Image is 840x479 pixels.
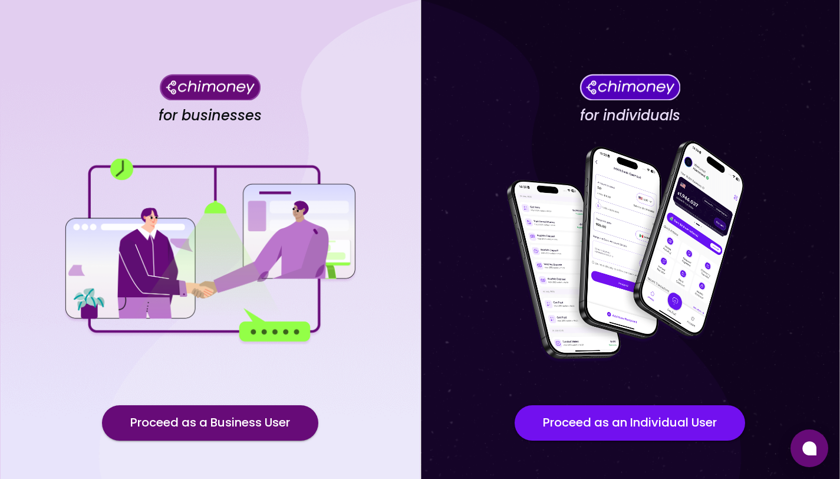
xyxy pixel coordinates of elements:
[579,74,680,100] img: Chimoney for individuals
[159,107,262,124] h4: for businesses
[62,159,357,345] img: for businesses
[102,405,318,441] button: Proceed as a Business User
[515,405,745,441] button: Proceed as an Individual User
[483,134,778,370] img: for individuals
[160,74,261,100] img: Chimoney for businesses
[580,107,680,124] h4: for individuals
[790,429,828,467] button: Open chat window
